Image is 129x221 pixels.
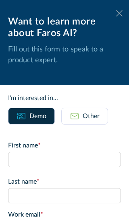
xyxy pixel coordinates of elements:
label: Last name [8,177,121,186]
div: Other [83,111,100,121]
div: I'm interested in... [8,93,121,103]
label: First name [8,141,121,150]
p: Fill out this form to speak to a product expert. [8,44,121,66]
div: Want to learn more about Faros AI? [8,16,121,39]
div: Demo [29,111,46,121]
label: Work email [8,210,121,219]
